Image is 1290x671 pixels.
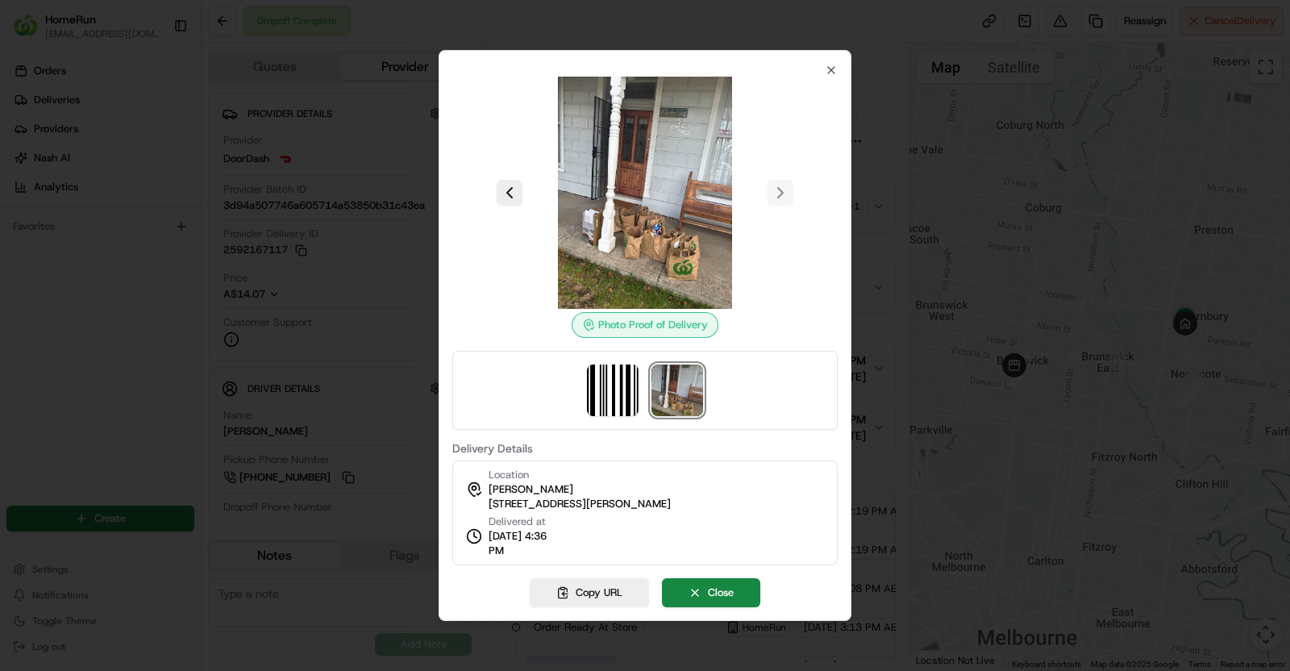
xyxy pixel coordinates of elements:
img: photo_proof_of_delivery image [529,77,761,309]
label: Delivery Details [452,443,838,454]
button: Close [662,578,760,607]
span: Location [489,468,529,482]
div: Photo Proof of Delivery [572,312,718,338]
span: Delivered at [489,515,563,529]
button: Copy URL [530,578,649,607]
span: [PERSON_NAME] [489,482,573,497]
span: [DATE] 4:36 PM [489,529,563,558]
span: [STREET_ADDRESS][PERSON_NAME] [489,497,671,511]
img: photo_proof_of_delivery image [651,365,703,416]
img: barcode_scan_on_pickup image [587,365,639,416]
